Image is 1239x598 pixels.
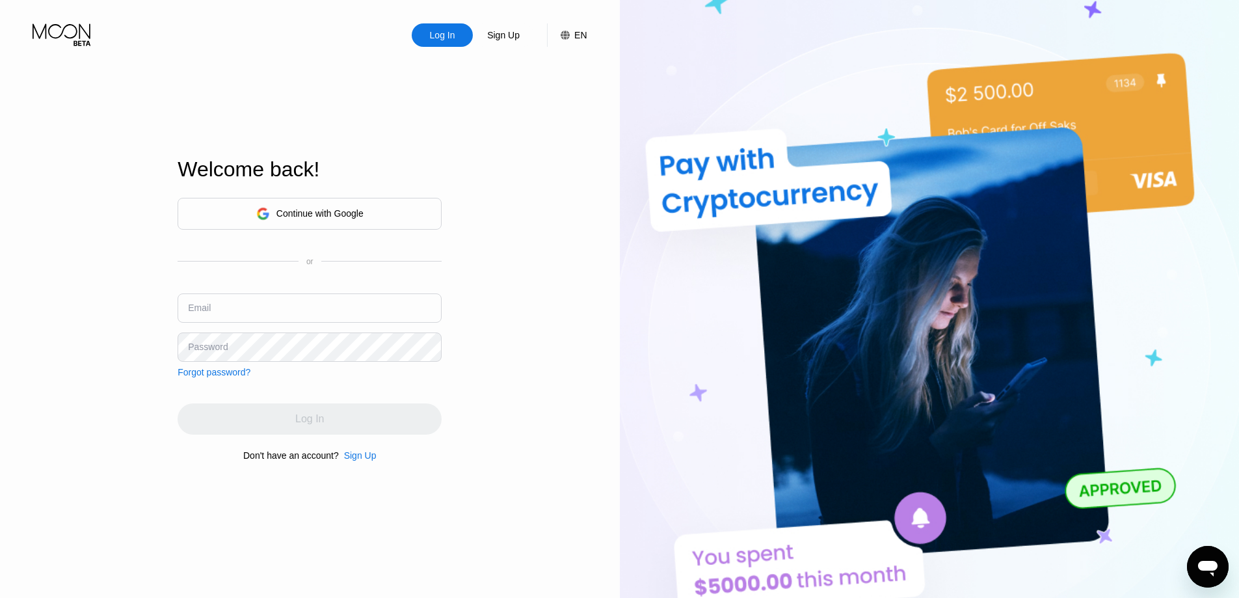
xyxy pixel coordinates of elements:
[276,208,364,219] div: Continue with Google
[547,23,587,47] div: EN
[412,23,473,47] div: Log In
[486,29,521,42] div: Sign Up
[188,303,211,313] div: Email
[178,367,250,377] div: Forgot password?
[339,450,377,461] div: Sign Up
[306,257,313,266] div: or
[574,30,587,40] div: EN
[178,198,442,230] div: Continue with Google
[243,450,339,461] div: Don't have an account?
[188,342,228,352] div: Password
[344,450,377,461] div: Sign Up
[1187,546,1229,588] iframe: Button to launch messaging window
[473,23,534,47] div: Sign Up
[178,157,442,182] div: Welcome back!
[429,29,457,42] div: Log In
